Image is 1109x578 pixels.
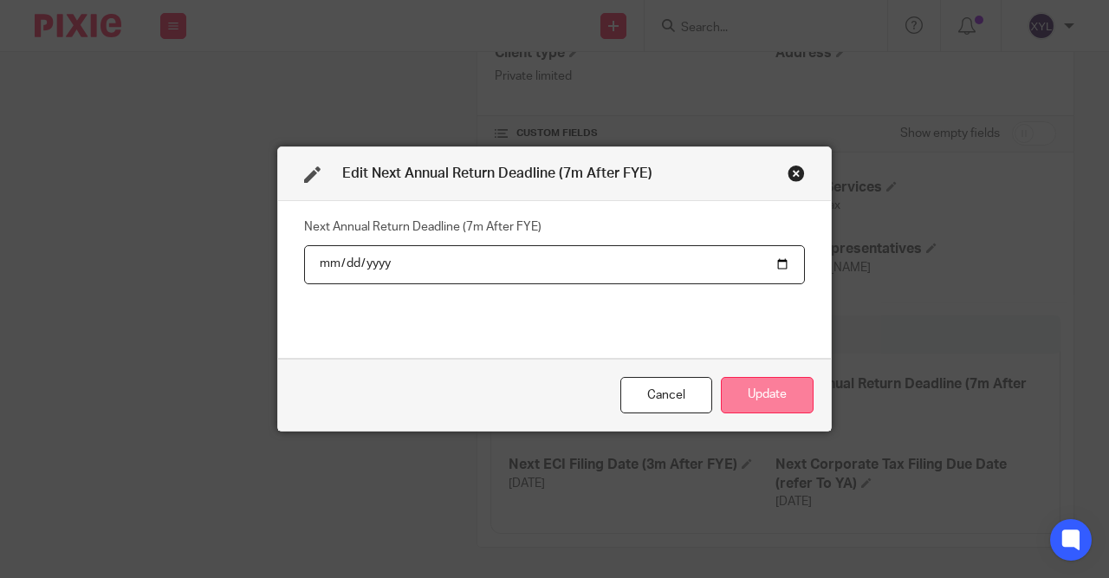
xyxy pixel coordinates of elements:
[304,245,805,284] input: YYYY-MM-DD
[342,166,652,180] span: Edit Next Annual Return Deadline (7m After FYE)
[620,377,712,414] div: Close this dialog window
[721,377,814,414] button: Update
[788,165,805,182] div: Close this dialog window
[304,218,542,236] label: Next Annual Return Deadline (7m After FYE)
